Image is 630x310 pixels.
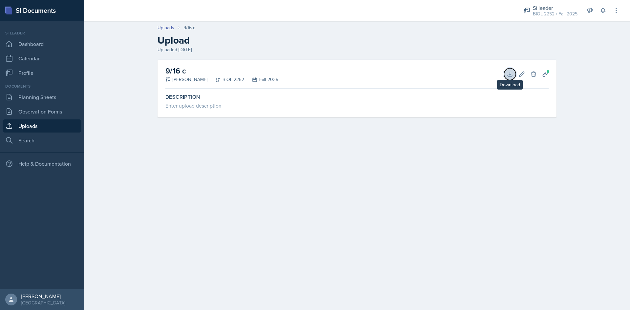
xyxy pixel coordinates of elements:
div: Documents [3,83,81,89]
div: BIOL 2252 [207,76,244,83]
div: BIOL 2252 / Fall 2025 [533,10,577,17]
div: Help & Documentation [3,157,81,170]
div: Si leader [3,30,81,36]
div: Si leader [533,4,577,12]
a: Uploads [157,24,174,31]
h2: 9/16 c [165,65,278,77]
div: 9/16 c [183,24,195,31]
a: Calendar [3,52,81,65]
div: [PERSON_NAME] [165,76,207,83]
div: Uploaded [DATE] [157,46,556,53]
a: Observation Forms [3,105,81,118]
div: Fall 2025 [244,76,278,83]
label: Description [165,94,549,100]
a: Planning Sheets [3,91,81,104]
div: [PERSON_NAME] [21,293,65,300]
h2: Upload [157,34,556,46]
a: Dashboard [3,37,81,51]
a: Uploads [3,119,81,133]
a: Profile [3,66,81,79]
button: Download [504,68,516,80]
a: Search [3,134,81,147]
div: [GEOGRAPHIC_DATA] [21,300,65,306]
div: Enter upload description [165,102,549,110]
